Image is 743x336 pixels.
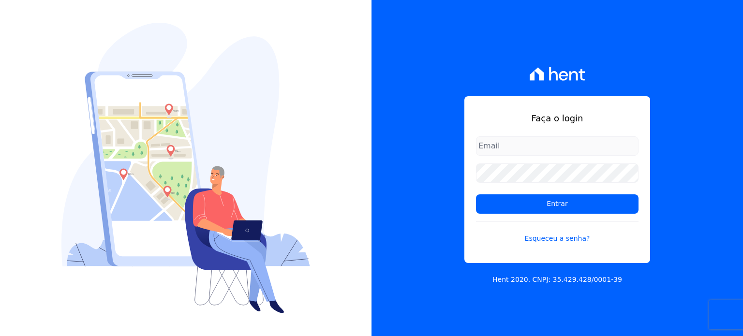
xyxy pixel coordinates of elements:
[61,23,310,313] img: Login
[492,275,622,285] p: Hent 2020. CNPJ: 35.429.428/0001-39
[476,221,639,244] a: Esqueceu a senha?
[476,112,639,125] h1: Faça o login
[476,136,639,156] input: Email
[476,194,639,214] input: Entrar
